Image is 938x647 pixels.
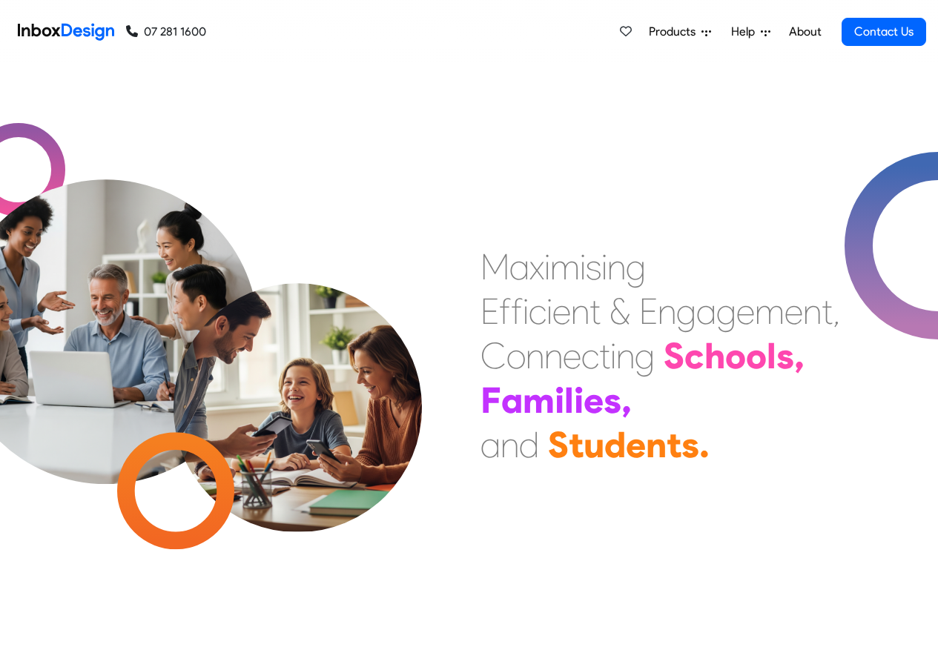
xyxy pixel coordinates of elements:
div: , [621,378,632,422]
div: e [584,378,604,422]
div: , [794,334,805,378]
div: d [604,422,626,467]
div: e [626,422,646,467]
div: F [480,378,501,422]
div: n [571,289,589,334]
div: a [509,245,529,289]
div: n [544,334,563,378]
div: & [610,289,630,334]
div: i [544,245,550,289]
div: t [569,422,584,467]
div: o [725,334,746,378]
div: e [736,289,755,334]
div: M [480,245,509,289]
div: i [580,245,586,289]
div: n [526,334,544,378]
div: i [610,334,616,378]
div: n [616,334,635,378]
div: S [664,334,684,378]
div: e [563,334,581,378]
div: l [767,334,776,378]
div: m [523,378,555,422]
div: l [564,378,574,422]
div: x [529,245,544,289]
a: 07 281 1600 [126,23,206,41]
a: Help [725,17,776,47]
div: d [519,422,539,467]
div: t [599,334,610,378]
div: a [501,378,523,422]
div: g [626,245,646,289]
div: i [574,378,584,422]
div: c [684,334,704,378]
div: E [639,289,658,334]
div: n [803,289,822,334]
div: s [776,334,794,378]
a: About [785,17,825,47]
img: parents_with_child.png [142,222,453,532]
div: i [555,378,564,422]
div: , [833,289,840,334]
div: h [704,334,725,378]
div: a [480,422,501,467]
div: f [499,289,511,334]
div: C [480,334,506,378]
div: o [506,334,526,378]
div: m [550,245,580,289]
div: n [607,245,626,289]
span: Products [649,23,701,41]
div: i [546,289,552,334]
div: . [699,422,710,467]
div: o [746,334,767,378]
div: s [681,422,699,467]
div: E [480,289,499,334]
div: t [589,289,601,334]
div: n [658,289,676,334]
div: s [586,245,601,289]
div: n [501,422,519,467]
span: Help [731,23,761,41]
div: s [604,378,621,422]
div: i [523,289,529,334]
div: f [511,289,523,334]
div: n [646,422,667,467]
div: Maximising Efficient & Engagement, Connecting Schools, Families, and Students. [480,245,840,467]
div: c [529,289,546,334]
div: t [667,422,681,467]
div: u [584,422,604,467]
div: c [581,334,599,378]
div: g [676,289,696,334]
div: t [822,289,833,334]
div: i [601,245,607,289]
div: g [635,334,655,378]
div: S [548,422,569,467]
a: Contact Us [842,18,926,46]
div: a [696,289,716,334]
div: e [552,289,571,334]
a: Products [643,17,717,47]
div: m [755,289,785,334]
div: g [716,289,736,334]
div: e [785,289,803,334]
